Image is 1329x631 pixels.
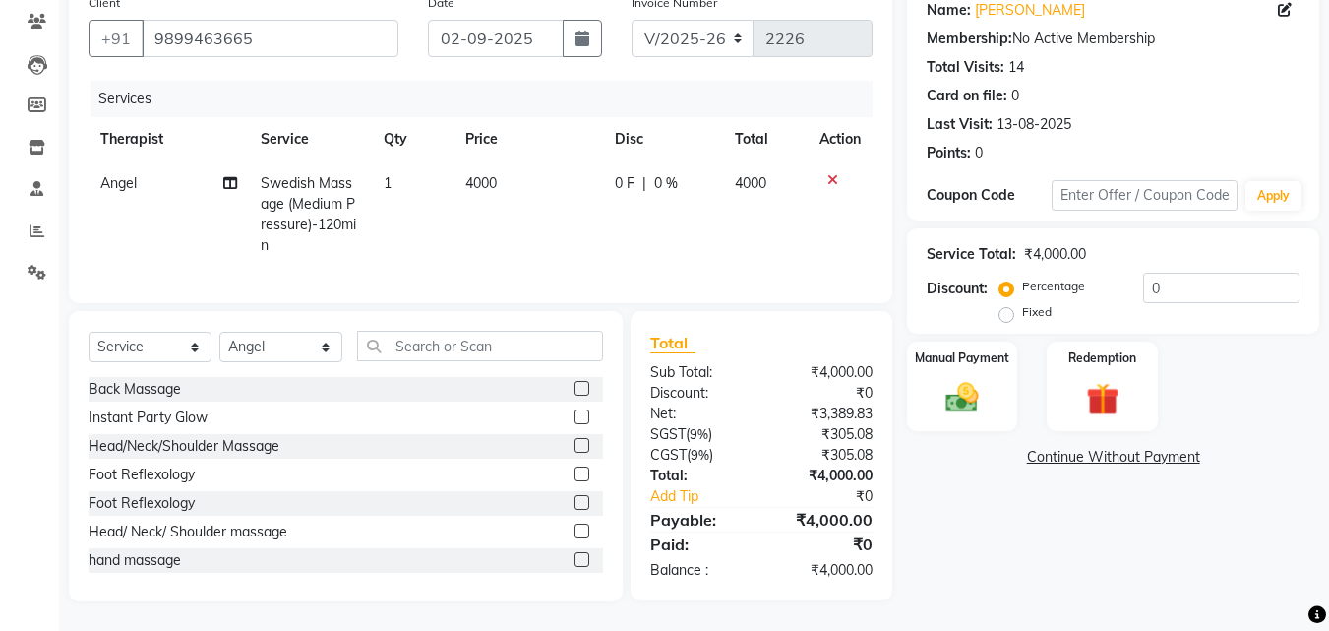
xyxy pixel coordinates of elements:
[465,174,497,192] span: 4000
[761,560,887,581] div: ₹4,000.00
[911,447,1315,468] a: Continue Without Payment
[761,383,887,404] div: ₹0
[372,117,453,161] th: Qty
[384,174,392,192] span: 1
[927,114,993,135] div: Last Visit:
[635,533,761,556] div: Paid:
[761,404,887,424] div: ₹3,389.83
[635,383,761,404] div: Discount:
[761,445,887,466] div: ₹305.08
[142,20,398,57] input: Search by Name/Mobile/Email/Code
[635,404,761,424] div: Net:
[635,466,761,486] div: Total:
[1008,57,1024,78] div: 14
[723,117,808,161] th: Total
[761,533,887,556] div: ₹0
[89,117,249,161] th: Therapist
[91,81,887,117] div: Services
[89,20,144,57] button: +91
[100,174,137,192] span: Angel
[89,522,287,542] div: Head/ Neck/ Shoulder massage
[761,362,887,383] div: ₹4,000.00
[635,560,761,581] div: Balance :
[927,29,1299,49] div: No Active Membership
[650,333,695,353] span: Total
[650,446,687,464] span: CGST
[635,508,761,532] div: Payable:
[89,408,208,428] div: Instant Party Glow
[691,447,709,463] span: 9%
[761,466,887,486] div: ₹4,000.00
[650,425,686,443] span: SGST
[1245,181,1301,211] button: Apply
[927,143,971,163] div: Points:
[761,424,887,445] div: ₹305.08
[615,173,634,194] span: 0 F
[927,185,1051,206] div: Coupon Code
[927,29,1012,49] div: Membership:
[1076,379,1129,419] img: _gift.svg
[642,173,646,194] span: |
[1022,278,1085,295] label: Percentage
[1024,244,1086,265] div: ₹4,000.00
[1052,180,1238,211] input: Enter Offer / Coupon Code
[927,86,1007,106] div: Card on file:
[89,465,195,485] div: Foot Reflexology
[997,114,1071,135] div: 13-08-2025
[635,362,761,383] div: Sub Total:
[654,173,678,194] span: 0 %
[975,143,983,163] div: 0
[635,445,761,466] div: ( )
[1022,303,1052,321] label: Fixed
[690,426,708,442] span: 9%
[357,331,603,361] input: Search or Scan
[261,174,356,254] span: Swedish Massage (Medium Pressure)-120min
[89,436,279,457] div: Head/Neck/Shoulder Massage
[735,174,766,192] span: 4000
[927,244,1016,265] div: Service Total:
[808,117,873,161] th: Action
[1068,349,1136,367] label: Redemption
[89,379,181,400] div: Back Massage
[927,279,988,299] div: Discount:
[635,486,782,507] a: Add Tip
[936,379,989,416] img: _cash.svg
[927,57,1004,78] div: Total Visits:
[1011,86,1019,106] div: 0
[783,486,888,507] div: ₹0
[915,349,1009,367] label: Manual Payment
[89,493,195,514] div: Foot Reflexology
[89,550,181,571] div: hand massage
[761,508,887,532] div: ₹4,000.00
[249,117,372,161] th: Service
[635,424,761,445] div: ( )
[453,117,604,161] th: Price
[603,117,723,161] th: Disc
